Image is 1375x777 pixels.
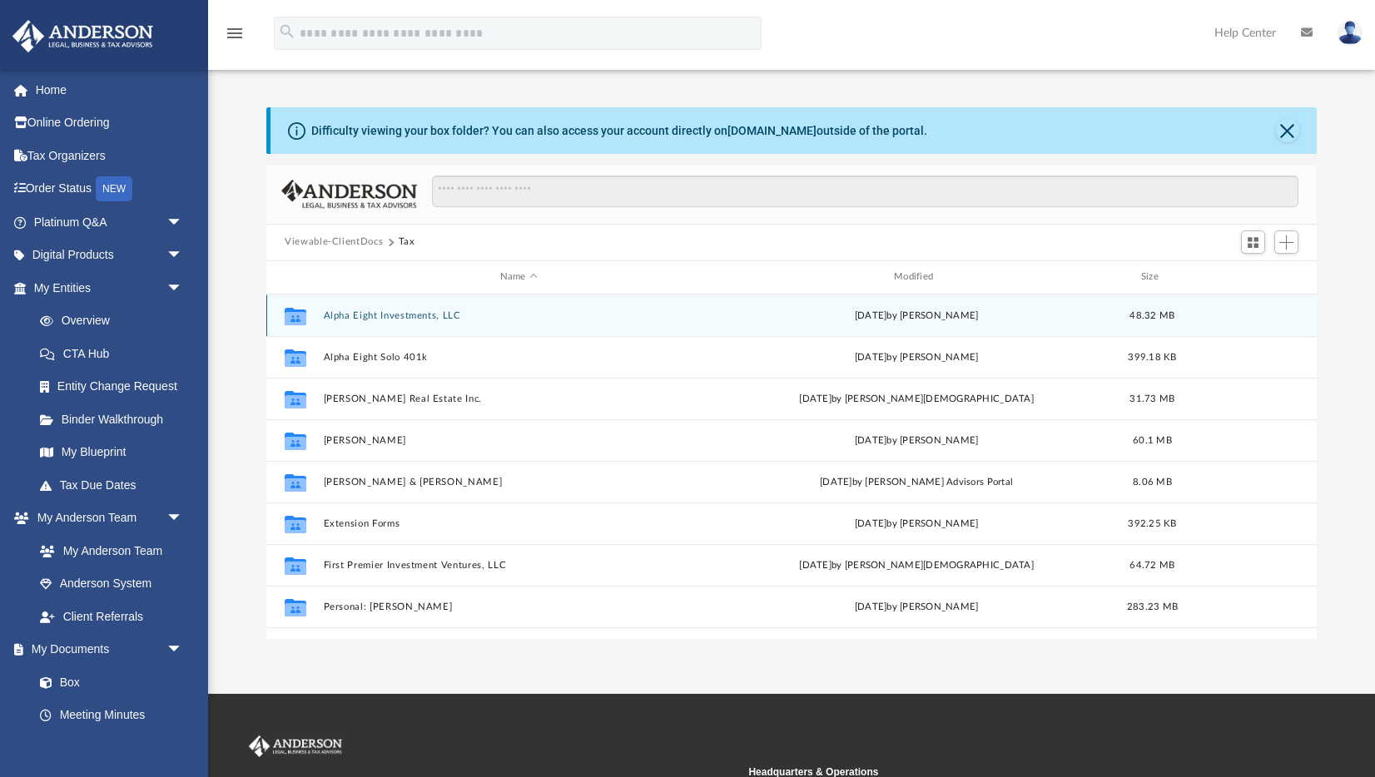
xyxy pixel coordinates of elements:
button: Tax [399,235,415,250]
img: Anderson Advisors Platinum Portal [246,735,345,757]
button: Add [1274,230,1299,254]
span: 64.72 MB [1130,560,1175,569]
a: Binder Walkthrough [23,403,208,436]
a: Digital Productsarrow_drop_down [12,239,208,272]
a: Online Ordering [12,106,208,140]
a: Platinum Q&Aarrow_drop_down [12,205,208,239]
div: id [274,270,315,285]
div: [DATE] by [PERSON_NAME] [722,516,1112,531]
div: by [PERSON_NAME][DEMOGRAPHIC_DATA] [722,391,1112,406]
img: User Pic [1338,21,1363,45]
span: 31.73 MB [1130,393,1175,403]
span: arrow_drop_down [166,633,200,667]
button: Viewable-ClientDocs [285,235,383,250]
a: My Anderson Team [23,534,191,567]
a: Entity Change Request [23,370,208,403]
span: 392.25 KB [1128,518,1176,527]
a: Client Referrals [23,600,200,633]
span: 399.18 KB [1128,352,1176,361]
i: search [278,22,296,41]
img: Anderson Advisors Platinum Portal [7,20,158,52]
button: [PERSON_NAME] [324,435,714,446]
a: Tax Due Dates [23,468,208,502]
button: [PERSON_NAME] Real Estate Inc. [324,393,714,404]
div: id [1193,270,1309,285]
div: [DATE] by [PERSON_NAME] Advisors Portal [722,474,1112,489]
div: Modified [721,270,1112,285]
a: Tax Organizers [12,139,208,172]
a: CTA Hub [23,337,208,370]
i: menu [225,23,245,43]
div: [DATE] by [PERSON_NAME] [722,308,1112,323]
a: Order StatusNEW [12,172,208,206]
button: Alpha Eight Solo 401k [324,352,714,363]
span: arrow_drop_down [166,271,200,305]
button: [PERSON_NAME] & [PERSON_NAME] [324,477,714,487]
span: arrow_drop_down [166,239,200,273]
div: grid [266,294,1317,639]
a: Overview [23,304,208,338]
span: 60.1 MB [1133,435,1172,444]
button: First Premier Investment Ventures, LLC [324,560,714,571]
div: Size [1119,270,1186,285]
button: Alpha Eight Investments, LLC [324,310,714,321]
a: My Entitiesarrow_drop_down [12,271,208,304]
span: [DATE] [799,560,831,569]
a: My Documentsarrow_drop_down [12,633,200,666]
span: 8.06 MB [1133,477,1172,486]
span: 283.23 MB [1127,601,1178,611]
button: Personal: [PERSON_NAME] [324,601,714,612]
a: Box [23,666,191,699]
a: [DOMAIN_NAME] [727,124,817,137]
div: by [PERSON_NAME][DEMOGRAPHIC_DATA] [722,557,1112,572]
div: [DATE] by [PERSON_NAME] [722,433,1112,448]
div: Name [323,270,714,285]
a: Home [12,73,208,106]
a: My Anderson Teamarrow_drop_down [12,502,200,535]
span: arrow_drop_down [166,205,200,240]
div: NEW [96,176,132,201]
span: [DATE] [799,393,831,403]
span: 48.32 MB [1130,310,1175,319]
a: Anderson System [23,567,200,601]
a: menu [225,32,245,43]
span: arrow_drop_down [166,502,200,536]
button: Close [1276,119,1299,142]
input: Search files and folders [432,176,1298,207]
a: Meeting Minutes [23,699,200,732]
button: Switch to Grid View [1241,230,1266,254]
div: [DATE] by [PERSON_NAME] [722,349,1112,364]
button: Extension Forms [324,518,714,529]
div: [DATE] by [PERSON_NAME] [722,599,1112,614]
div: Difficulty viewing your box folder? You can also access your account directly on outside of the p... [311,122,927,140]
a: My Blueprint [23,436,200,469]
